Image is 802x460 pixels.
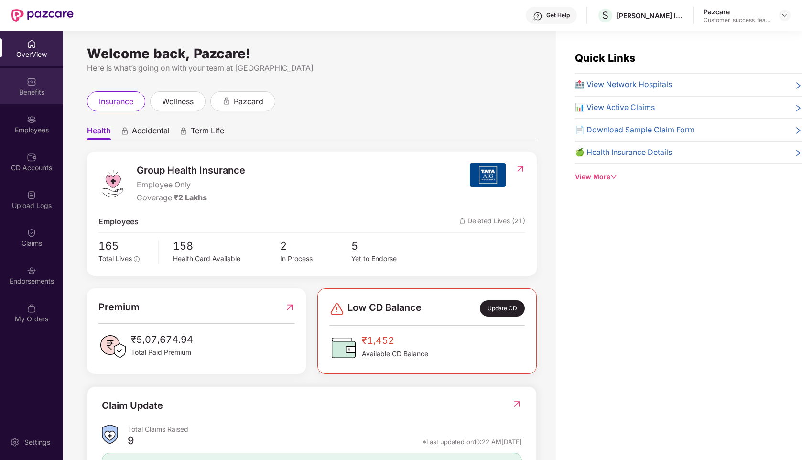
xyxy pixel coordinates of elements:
[27,228,36,238] img: svg+xml;base64,PHN2ZyBpZD0iQ2xhaW0iIHhtbG5zPSJodHRwOi8vd3d3LnczLm9yZy8yMDAwL3N2ZyIgd2lkdGg9IjIwIi...
[704,7,770,16] div: Pazcare
[179,127,188,135] div: animation
[546,11,570,19] div: Get Help
[794,148,802,158] span: right
[162,96,194,108] span: wellness
[102,425,118,444] img: ClaimsSummaryIcon
[234,96,263,108] span: pazcard
[98,300,140,315] span: Premium
[99,96,133,108] span: insurance
[173,254,280,264] div: Health Card Available
[423,438,522,446] div: *Last updated on 10:22 AM[DATE]
[222,97,231,105] div: animation
[347,300,422,317] span: Low CD Balance
[575,101,655,113] span: 📊 View Active Claims
[137,179,245,191] span: Employee Only
[602,10,608,21] span: S
[132,126,170,140] span: Accidental
[87,62,537,74] div: Here is what’s going on with your team at [GEOGRAPHIC_DATA]
[98,238,152,254] span: 165
[191,126,224,140] span: Term Life
[351,238,423,254] span: 5
[87,126,111,140] span: Health
[329,333,358,362] img: CDBalanceIcon
[102,398,163,413] div: Claim Update
[128,434,134,450] div: 9
[704,16,770,24] div: Customer_success_team_lead
[610,174,617,180] span: down
[794,80,802,90] span: right
[794,103,802,113] span: right
[575,124,694,136] span: 📄 Download Sample Claim Form
[575,52,636,64] span: Quick Links
[27,266,36,275] img: svg+xml;base64,PHN2ZyBpZD0iRW5kb3JzZW1lbnRzIiB4bWxucz0iaHR0cDovL3d3dy53My5vcmcvMjAwMC9zdmciIHdpZH...
[27,77,36,87] img: svg+xml;base64,PHN2ZyBpZD0iQmVuZWZpdHMiIHhtbG5zPSJodHRwOi8vd3d3LnczLm9yZy8yMDAwL3N2ZyIgd2lkdGg9Ij...
[351,254,423,264] div: Yet to Endorse
[137,192,245,204] div: Coverage:
[285,300,295,315] img: RedirectIcon
[480,300,525,317] div: Update CD
[512,399,522,409] img: RedirectIcon
[87,50,537,57] div: Welcome back, Pazcare!
[515,164,525,174] img: RedirectIcon
[98,169,127,198] img: logo
[173,238,280,254] span: 158
[98,255,132,263] span: Total Lives
[280,238,351,254] span: 2
[174,193,207,202] span: ₹2 Lakhs
[329,301,345,317] img: svg+xml;base64,PHN2ZyBpZD0iRGFuZ2VyLTMyeDMyIiB4bWxucz0iaHR0cDovL3d3dy53My5vcmcvMjAwMC9zdmciIHdpZH...
[575,172,802,182] div: View More
[362,333,428,348] span: ₹1,452
[27,115,36,124] img: svg+xml;base64,PHN2ZyBpZD0iRW1wbG95ZWVzIiB4bWxucz0iaHR0cDovL3d3dy53My5vcmcvMjAwMC9zdmciIHdpZHRoPS...
[575,146,672,158] span: 🍏 Health Insurance Details
[575,78,672,90] span: 🏥 View Network Hospitals
[22,438,53,447] div: Settings
[280,254,351,264] div: In Process
[98,216,139,228] span: Employees
[459,218,466,224] img: deleteIcon
[27,304,36,313] img: svg+xml;base64,PHN2ZyBpZD0iTXlfT3JkZXJzIiBkYXRhLW5hbWU9Ik15IE9yZGVycyIgeG1sbnM9Imh0dHA6Ly93d3cudz...
[98,332,127,361] img: PaidPremiumIcon
[131,347,193,358] span: Total Paid Premium
[794,126,802,136] span: right
[533,11,542,21] img: svg+xml;base64,PHN2ZyBpZD0iSGVscC0zMngzMiIgeG1sbnM9Imh0dHA6Ly93d3cudzMub3JnLzIwMDAvc3ZnIiB3aWR0aD...
[781,11,789,19] img: svg+xml;base64,PHN2ZyBpZD0iRHJvcGRvd24tMzJ4MzIiIHhtbG5zPSJodHRwOi8vd3d3LnczLm9yZy8yMDAwL3N2ZyIgd2...
[134,256,140,262] span: info-circle
[362,349,428,359] span: Available CD Balance
[120,127,129,135] div: animation
[10,438,20,447] img: svg+xml;base64,PHN2ZyBpZD0iU2V0dGluZy0yMHgyMCIgeG1sbnM9Imh0dHA6Ly93d3cudzMub3JnLzIwMDAvc3ZnIiB3aW...
[459,216,525,228] span: Deleted Lives (21)
[27,39,36,49] img: svg+xml;base64,PHN2ZyBpZD0iSG9tZSIgeG1sbnM9Imh0dHA6Ly93d3cudzMub3JnLzIwMDAvc3ZnIiB3aWR0aD0iMjAiIG...
[11,9,74,22] img: New Pazcare Logo
[128,425,522,434] div: Total Claims Raised
[617,11,683,20] div: [PERSON_NAME] INOTEC LIMITED
[27,153,36,162] img: svg+xml;base64,PHN2ZyBpZD0iQ0RfQWNjb3VudHMiIGRhdGEtbmFtZT0iQ0QgQWNjb3VudHMiIHhtbG5zPSJodHRwOi8vd3...
[470,163,506,187] img: insurerIcon
[131,332,193,347] span: ₹5,07,674.94
[137,163,245,178] span: Group Health Insurance
[27,190,36,200] img: svg+xml;base64,PHN2ZyBpZD0iVXBsb2FkX0xvZ3MiIGRhdGEtbmFtZT0iVXBsb2FkIExvZ3MiIHhtbG5zPSJodHRwOi8vd3...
